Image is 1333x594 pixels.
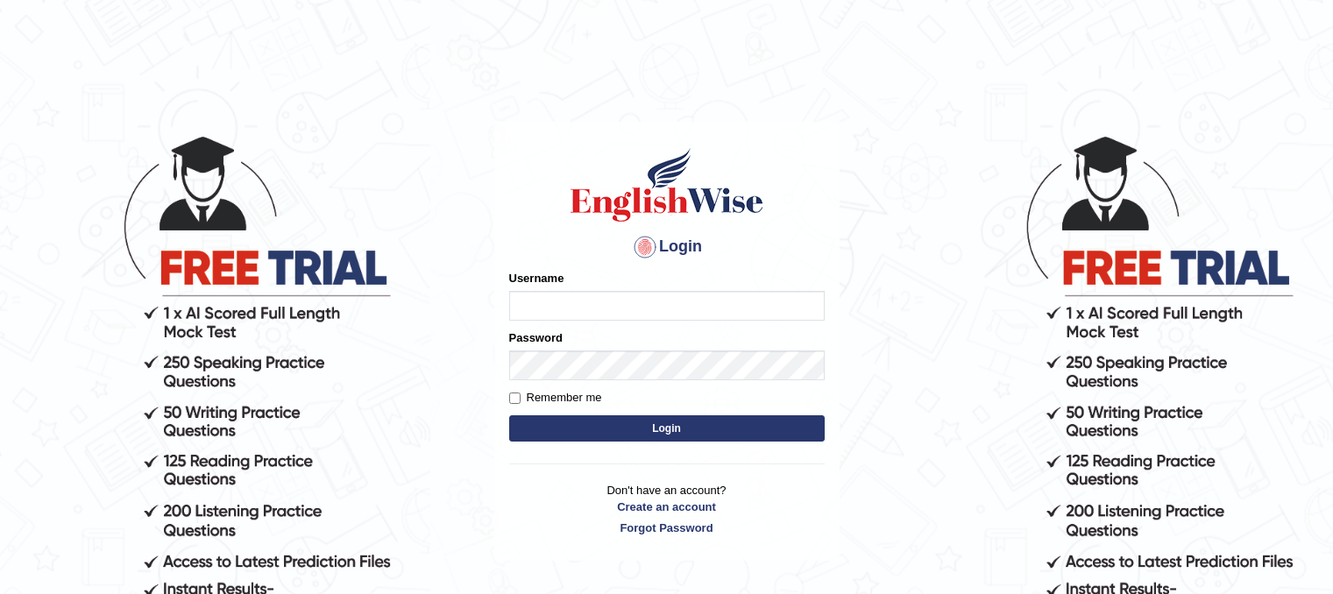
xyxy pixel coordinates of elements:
input: Remember me [509,392,521,404]
h4: Login [509,233,825,261]
a: Forgot Password [509,520,825,536]
label: Username [509,270,564,286]
img: Logo of English Wise sign in for intelligent practice with AI [567,145,767,224]
label: Remember me [509,389,602,407]
p: Don't have an account? [509,482,825,536]
button: Login [509,415,825,442]
a: Create an account [509,499,825,515]
label: Password [509,329,563,346]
